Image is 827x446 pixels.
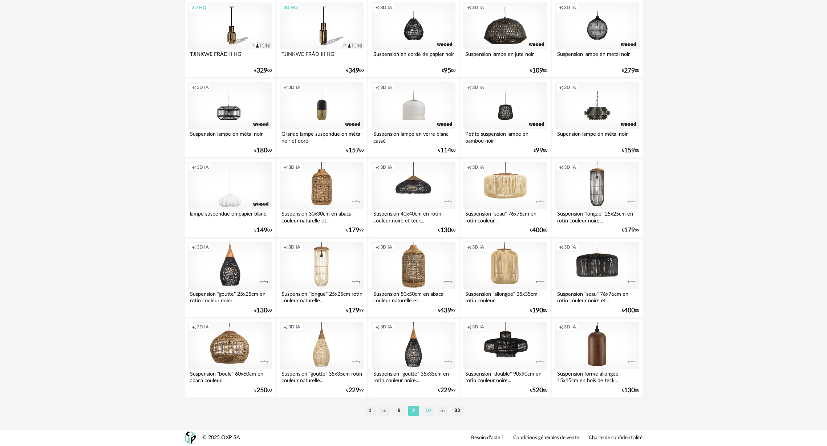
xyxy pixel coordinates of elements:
[624,228,635,233] span: 179
[552,239,642,317] a: Creation icon 3D IA Suspension "seau" 76x76cm en rotin couleur noire et... €40000
[438,148,455,153] div: € 00
[552,159,642,237] a: Creation icon 3D IA Suspension "longue" 25x25cm en rotin couleur noire... €17999
[463,289,547,304] div: Suspension "allongée" 35x35cm rotin couleur...
[472,164,484,170] span: 3D IA
[622,308,639,313] div: € 00
[276,319,366,397] a: Creation icon 3D IA Suspension "goutte" 35x35cm rotin couleur naturelle... €22999
[536,148,543,153] span: 99
[555,369,639,384] div: Suspension forme allongée 15x15cm en bois de teck...
[368,239,458,317] a: Creation icon 3D IA Suspension 50x50cm en abaca couleur naturelle et... €43999
[380,244,392,250] span: 3D IA
[394,406,405,416] li: 8
[346,148,364,153] div: € 00
[185,431,196,444] img: OXP
[197,164,209,170] span: 3D IA
[375,85,380,90] span: Creation icon
[559,85,563,90] span: Creation icon
[254,228,272,233] div: € 00
[283,164,288,170] span: Creation icon
[188,3,210,12] div: 3D HQ
[530,228,547,233] div: € 00
[589,435,642,441] a: Charte de confidentialité
[380,164,392,170] span: 3D IA
[280,49,363,64] div: TJINKWE FRÅD III HG
[348,308,359,313] span: 179
[532,308,543,313] span: 190
[280,369,363,384] div: Suspension "goutte" 35x35cm rotin couleur naturelle...
[188,129,272,144] div: Suspension lampe en métal noir
[452,406,463,416] li: 83
[276,159,366,237] a: Creation icon 3D IA Suspension 30x30cm en abaca couleur naturelle et... €17999
[185,79,275,157] a: Creation icon 3D IA Suspension lampe en métal noir €18000
[288,244,300,250] span: 3D IA
[440,148,451,153] span: 114
[460,239,550,317] a: Creation icon 3D IA Suspension "allongée" 35x35cm rotin couleur... €19000
[440,308,451,313] span: 439
[467,164,471,170] span: Creation icon
[202,434,240,441] div: © 2025 OXP SA
[438,388,455,393] div: € 99
[348,68,359,73] span: 349
[460,79,550,157] a: Creation icon 3D IA Petite suspension lampe en bambou noir €9900
[256,228,267,233] span: 149
[254,308,272,313] div: € 00
[467,5,471,11] span: Creation icon
[463,369,547,384] div: Suspension "double" 90x90cm en rotin couleur noire...
[463,129,547,144] div: Petite suspension lampe en bambou noir
[372,369,455,384] div: Suspension "goutte" 35x35cm en rotin couleur noire...
[564,5,576,11] span: 3D IA
[348,228,359,233] span: 179
[463,209,547,224] div: Suspension "seau" 76x76cm en rotin couleur...
[372,289,455,304] div: Suspension 50x50cm en abaca couleur naturelle et...
[375,5,380,11] span: Creation icon
[256,148,267,153] span: 180
[280,129,363,144] div: Grande lampe suspendue en métal noir et doré
[555,129,639,144] div: Supension lampe en métal noir
[254,68,272,73] div: € 00
[276,79,366,157] a: Creation icon 3D IA Grande lampe suspendue en métal noir et doré €15700
[564,85,576,90] span: 3D IA
[530,68,547,73] div: € 00
[442,68,455,73] div: € 00
[348,148,359,153] span: 157
[472,5,484,11] span: 3D IA
[534,148,547,153] div: € 00
[288,324,300,330] span: 3D IA
[559,324,563,330] span: Creation icon
[380,85,392,90] span: 3D IA
[622,388,639,393] div: € 00
[471,435,503,441] a: Besoin d'aide ?
[622,68,639,73] div: € 00
[380,5,392,11] span: 3D IA
[188,209,272,224] div: lampe suspendue en papier blanc
[423,406,434,416] li: 10
[624,68,635,73] span: 279
[564,324,576,330] span: 3D IA
[532,228,543,233] span: 400
[472,244,484,250] span: 3D IA
[188,289,272,304] div: Suspension "goutte" 25x25cm en rotin couleur noire...
[375,164,380,170] span: Creation icon
[559,244,563,250] span: Creation icon
[559,164,563,170] span: Creation icon
[467,324,471,330] span: Creation icon
[372,209,455,224] div: Suspension 40x40cm en rotin couleur noire et teck...
[368,319,458,397] a: Creation icon 3D IA Suspension "goutte" 35x35cm en rotin couleur noire... €22999
[375,244,380,250] span: Creation icon
[283,85,288,90] span: Creation icon
[460,319,550,397] a: Creation icon 3D IA Suspension "double" 90x90cm en rotin couleur noire... €52000
[552,79,642,157] a: Creation icon 3D IA Supension lampe en métal noir €15900
[346,388,364,393] div: € 99
[256,308,267,313] span: 130
[472,85,484,90] span: 3D IA
[372,49,455,64] div: Suspension en corde de papier noir
[192,164,196,170] span: Creation icon
[624,388,635,393] span: 130
[346,308,364,313] div: € 99
[192,85,196,90] span: Creation icon
[532,388,543,393] span: 520
[624,148,635,153] span: 159
[280,289,363,304] div: Suspension "longue" 25x25cm rotin couleur naturelle...
[197,85,209,90] span: 3D IA
[348,388,359,393] span: 229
